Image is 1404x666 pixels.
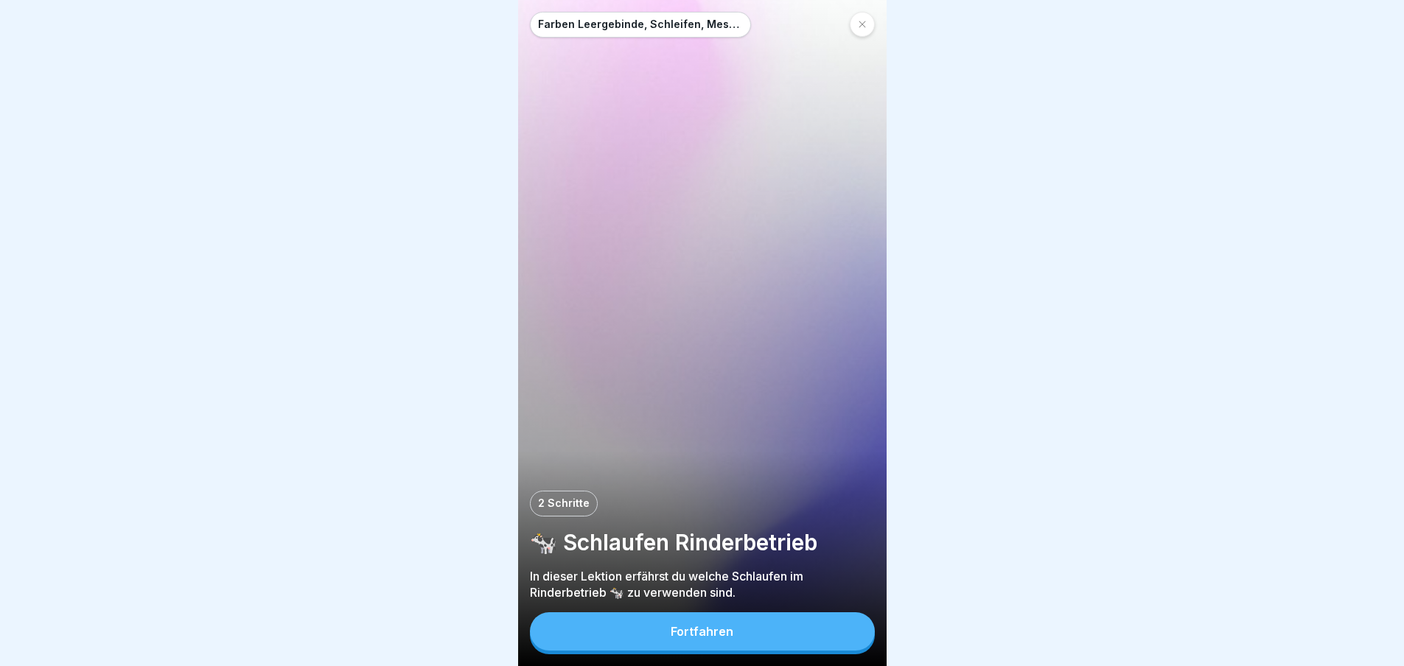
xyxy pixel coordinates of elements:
[530,568,875,600] p: In dieser Lektion erfährst du welche Schlaufen im Rinderbetrieb 🐄 zu verwenden sind.
[530,528,875,556] p: 🐄 Schlaufen Rinderbetrieb
[671,625,733,638] div: Fortfahren
[538,18,743,31] p: Farben Leergebinde, Schleifen, Messer_Rinderbetrieb
[538,497,590,510] p: 2 Schritte
[530,612,875,651] button: Fortfahren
